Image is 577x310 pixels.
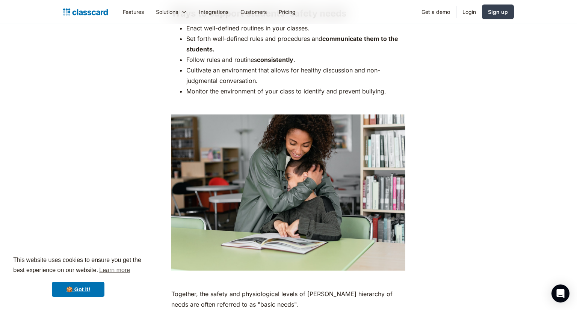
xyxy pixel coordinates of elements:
li: Set forth well-defined rules and procedures and [186,33,405,54]
li: Cultivate an environment that allows for healthy discussion and non-judgmental conversation. [186,65,405,86]
a: home [63,7,108,17]
li: Enact well-defined routines in your classes. [186,23,405,33]
img: A teacher hugging a student in the classroom [171,114,405,271]
a: Sign up [482,5,514,19]
p: ‍ [171,100,405,111]
p: Together, the safety and physiological levels of [PERSON_NAME] hierarchy of needs are often refer... [171,289,405,310]
a: Customers [234,3,273,20]
div: Solutions [156,8,178,16]
a: dismiss cookie message [52,282,104,297]
a: Features [117,3,150,20]
p: ‍ [171,274,405,285]
a: Login [456,3,482,20]
a: Integrations [193,3,234,20]
a: Get a demo [415,3,456,20]
a: learn more about cookies [98,265,131,276]
div: Open Intercom Messenger [551,284,569,302]
span: This website uses cookies to ensure you get the best experience on our website. [13,256,143,276]
a: Pricing [273,3,302,20]
li: Follow rules and routines . [186,54,405,65]
li: Monitor the environment of your class to identify and prevent bullying. [186,86,405,96]
div: Solutions [150,3,193,20]
div: cookieconsent [6,248,150,304]
div: Sign up [488,8,508,16]
strong: consistently [257,56,293,63]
